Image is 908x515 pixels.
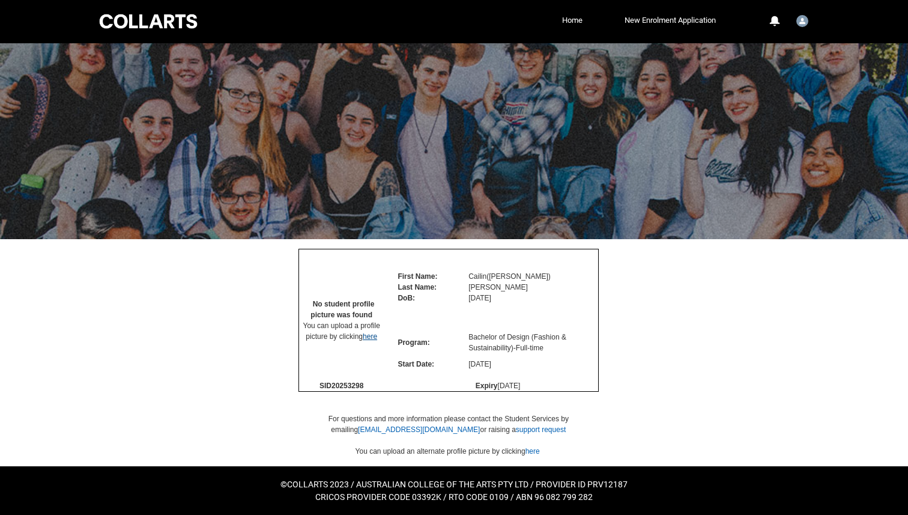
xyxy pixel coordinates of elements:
span: DoB: [398,294,415,302]
span: [DATE] [498,382,521,390]
span: First Name: [398,272,437,281]
td: Bachelor of Design (Fashion & Sustainability) - Full-time [468,326,598,359]
span: SID 20253298 [319,382,363,390]
span: You can upload a profile picture by clicking [303,321,380,341]
span: Cailin ( [PERSON_NAME] ) [468,272,551,281]
a: support request [516,425,566,434]
a: here [363,332,377,341]
span: [DATE] [468,294,491,302]
button: User Profile Student.cklumpp.20253298 [793,10,811,29]
span: [DATE] [468,360,491,368]
img: Student.cklumpp.20253298 [796,15,808,27]
span: Expiry [476,382,498,390]
a: Home [559,11,586,29]
a: New Enrolment Application [622,11,719,29]
span: You can upload an alternate profile picture by clicking [356,447,540,456]
span: [PERSON_NAME] [468,283,528,291]
a: [EMAIL_ADDRESS][DOMAIN_NAME] [358,425,480,434]
a: here [525,447,540,456]
span: Program: [398,338,429,347]
span: Last Name: [398,283,437,291]
span: No student profile picture was found [310,300,374,319]
span: For questions and more information please contact the Student Services by emailing or raising a [328,415,569,434]
span: Start Date: [398,360,434,368]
